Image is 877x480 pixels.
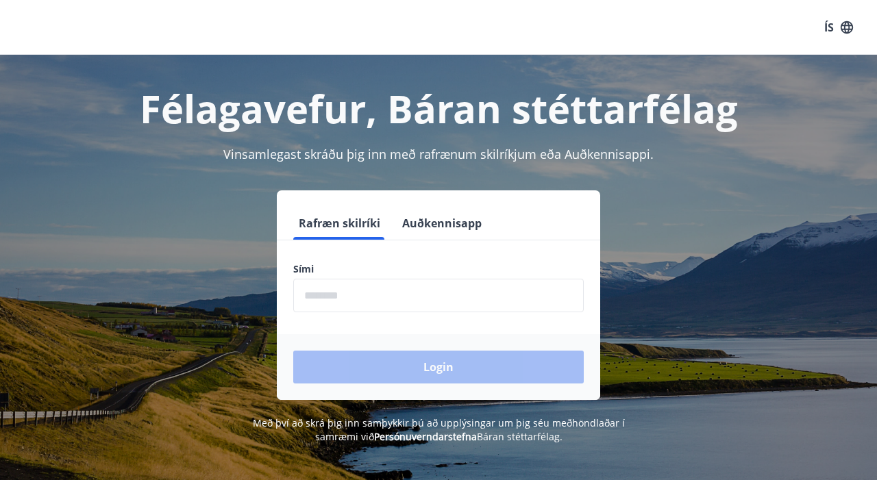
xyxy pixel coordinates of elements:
[293,207,386,240] button: Rafræn skilríki
[16,82,861,134] h1: Félagavefur, Báran stéttarfélag
[223,146,654,162] span: Vinsamlegast skráðu þig inn með rafrænum skilríkjum eða Auðkennisappi.
[397,207,487,240] button: Auðkennisapp
[374,430,477,443] a: Persónuverndarstefna
[293,262,584,276] label: Sími
[253,416,625,443] span: Með því að skrá þig inn samþykkir þú að upplýsingar um þig séu meðhöndlaðar í samræmi við Báran s...
[817,15,861,40] button: ÍS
